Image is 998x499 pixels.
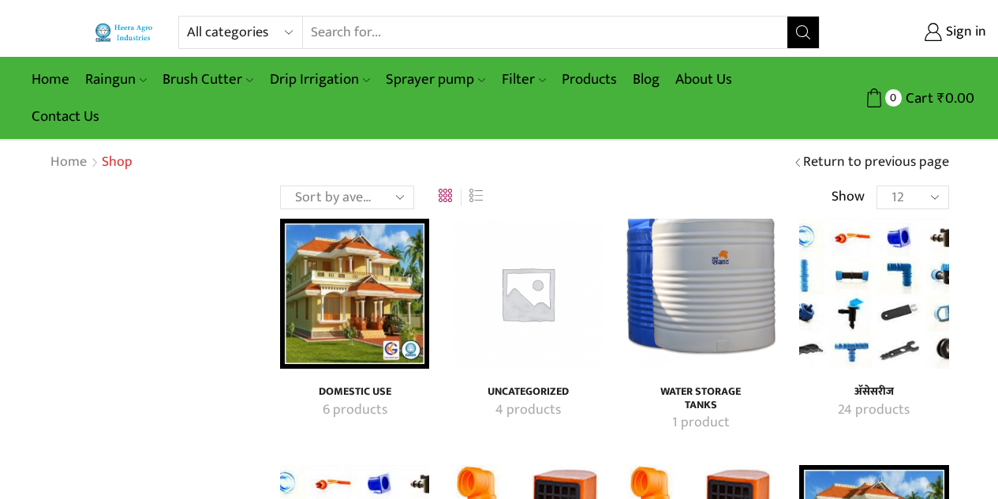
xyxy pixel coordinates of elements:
[942,22,986,43] span: Sign in
[470,385,585,399] h4: Uncategorized
[554,61,625,98] a: Products
[280,219,429,368] img: Domestic Use
[644,385,758,412] a: Visit product category Water Storage Tanks
[77,61,155,98] a: Raingun
[297,400,412,421] a: Visit product category Domestic Use
[453,219,602,368] a: Visit product category Uncategorized
[672,413,730,433] mark: 1 product
[50,152,88,173] a: Home
[323,400,387,421] mark: 6 products
[378,61,493,98] a: Sprayer pump
[625,61,667,98] a: Blog
[24,98,107,135] a: Contact Us
[102,154,133,171] h1: Shop
[453,219,602,368] img: Uncategorized
[644,385,758,412] h4: Water Storage Tanks
[885,89,902,106] span: 0
[470,385,585,399] a: Visit product category Uncategorized
[843,18,986,47] a: Sign in
[937,86,945,111] span: ₹
[297,385,412,399] h4: Domestic Use
[626,219,776,368] a: Visit product category Water Storage Tanks
[835,84,974,113] a: 0 Cart ₹0.00
[787,17,819,48] button: Search button
[494,61,554,98] a: Filter
[937,86,974,111] bdi: 0.00
[667,61,740,98] a: About Us
[155,61,261,98] a: Brush Cutter
[262,61,378,98] a: Drip Irrigation
[280,186,414,209] select: Shop order
[303,17,787,48] input: Search for...
[902,88,933,109] span: Cart
[495,400,561,421] mark: 4 products
[644,413,758,433] a: Visit product category Water Storage Tanks
[297,385,412,399] a: Visit product category Domestic Use
[50,152,133,173] nav: Breadcrumb
[626,219,776,368] img: Water Storage Tanks
[470,400,585,421] a: Visit product category Uncategorized
[803,152,949,173] a: Return to previous page
[280,219,429,368] a: Visit product category Domestic Use
[24,61,77,98] a: Home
